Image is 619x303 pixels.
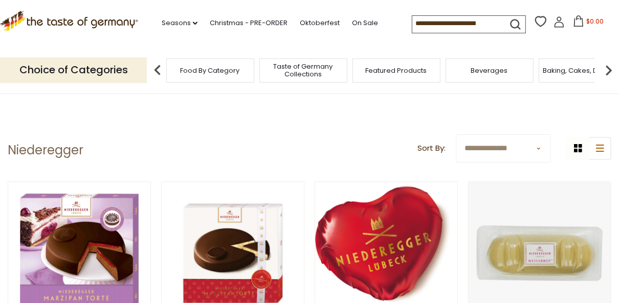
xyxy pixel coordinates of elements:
span: $0.00 [586,17,604,26]
img: previous arrow [147,60,168,80]
a: On Sale [352,17,378,29]
a: Beverages [471,67,508,74]
label: Sort By: [417,142,446,155]
a: Taste of Germany Collections [262,63,344,78]
a: Featured Products [366,67,427,74]
a: Food By Category [181,67,240,74]
a: Christmas - PRE-ORDER [210,17,288,29]
a: Seasons [162,17,197,29]
h1: Niederegger [8,143,83,158]
img: next arrow [599,60,619,80]
a: Oktoberfest [300,17,340,29]
button: $0.00 [567,15,610,31]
